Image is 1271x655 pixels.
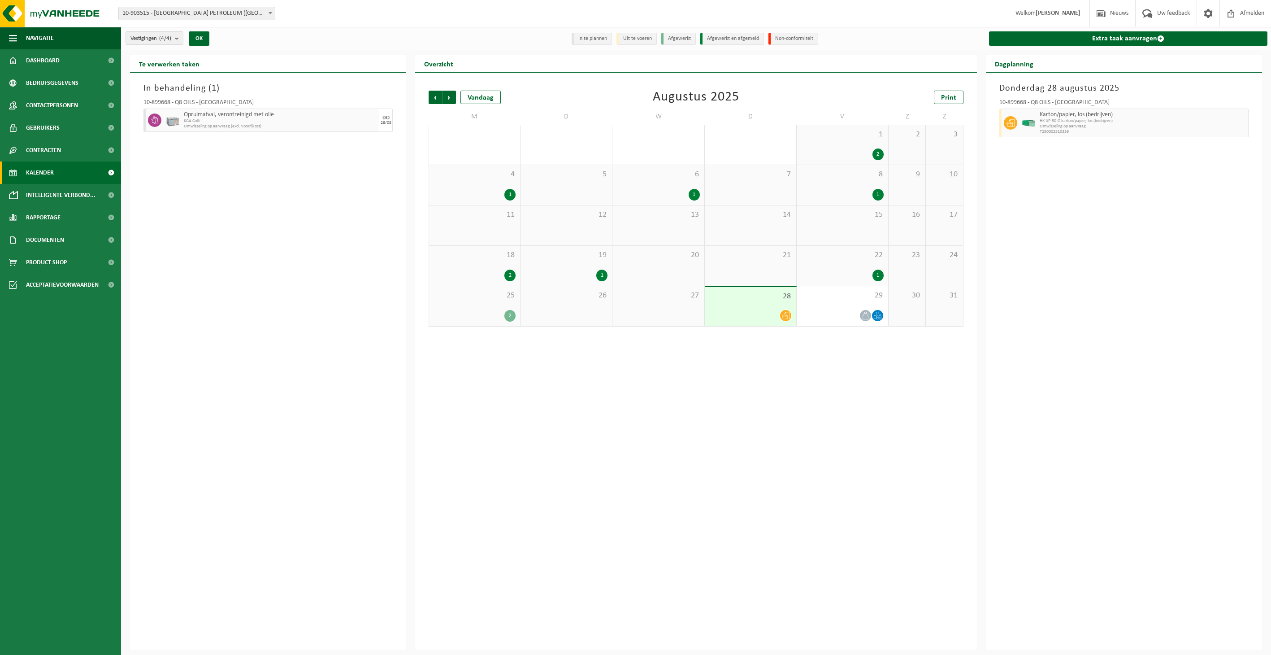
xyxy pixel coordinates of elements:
div: 10-899668 - Q8 OILS - [GEOGRAPHIC_DATA] [999,100,1249,109]
span: 1 [212,84,217,93]
span: KGA Colli [184,118,377,124]
div: 1 [596,270,607,281]
span: 27 [617,291,699,301]
span: Opruimafval, verontreinigd met olie [184,111,377,118]
div: Vandaag [460,91,501,104]
span: Gebruikers [26,117,60,139]
div: 1 [872,270,884,281]
span: Contracten [26,139,61,162]
span: Bedrijfsgegevens [26,72,78,94]
li: Afgewerkt en afgemeld [700,33,764,45]
span: 11 [434,210,516,220]
span: 10-903515 - KUWAIT PETROLEUM (BELGIUM) NV - ANTWERPEN [118,7,275,20]
span: 10-903515 - KUWAIT PETROLEUM (BELGIUM) NV - ANTWERPEN [119,7,275,20]
div: 10-899668 - Q8 OILS - [GEOGRAPHIC_DATA] [143,100,393,109]
span: 25 [434,291,516,301]
h2: Dagplanning [986,55,1042,72]
span: 21 [709,250,792,260]
span: 9 [893,170,921,179]
span: 28 [709,292,792,301]
span: 10 [930,170,958,179]
span: Product Shop [26,251,67,274]
span: 8 [801,170,884,179]
span: Print [941,94,956,101]
span: Intelligente verbond... [26,184,95,206]
td: Z [889,109,926,125]
span: Navigatie [26,27,54,49]
span: 5 [525,170,607,179]
td: Z [926,109,963,125]
span: Karton/papier, los (bedrijven) [1040,111,1246,118]
span: 6 [617,170,699,179]
span: 1 [801,130,884,140]
count: (4/4) [159,35,171,41]
span: 20 [617,250,699,260]
span: 18 [434,250,516,260]
div: 28/08 [381,121,391,125]
li: Afgewerkt [661,33,696,45]
h3: Donderdag 28 augustus 2025 [999,82,1249,95]
span: 29 [801,291,884,301]
span: Documenten [26,229,64,251]
a: Print [934,91,963,104]
div: Augustus 2025 [653,91,739,104]
span: Omwisseling op aanvraag [1040,124,1246,129]
div: DO [382,115,390,121]
div: 1 [689,189,700,201]
span: 7 [709,170,792,179]
li: Uit te voeren [616,33,657,45]
img: HK-XP-30-GN-00 [1022,120,1035,127]
span: 16 [893,210,921,220]
td: W [612,109,704,125]
span: 26 [525,291,607,301]
div: 2 [872,148,884,160]
span: 14 [709,210,792,220]
div: 2 [504,310,516,322]
h3: In behandeling ( ) [143,82,393,95]
h2: Overzicht [415,55,462,72]
td: D [521,109,612,125]
span: 15 [801,210,884,220]
li: In te plannen [572,33,612,45]
td: V [797,109,889,125]
span: Vestigingen [130,32,171,45]
span: 30 [893,291,921,301]
div: 1 [872,189,884,201]
div: 1 [504,189,516,201]
div: 2 [504,270,516,281]
h2: Te verwerken taken [130,55,208,72]
span: T250002510339 [1040,129,1246,135]
span: 12 [525,210,607,220]
span: Acceptatievoorwaarden [26,274,99,296]
button: OK [189,31,209,46]
span: 22 [801,250,884,260]
span: 13 [617,210,699,220]
a: Extra taak aanvragen [989,31,1267,46]
strong: [PERSON_NAME] [1036,10,1080,17]
span: Rapportage [26,206,61,229]
span: HK-XP-30-G karton/papier, los (bedrijven) [1040,118,1246,124]
span: 23 [893,250,921,260]
span: Kalender [26,162,54,184]
span: 4 [434,170,516,179]
img: PB-LB-0680-HPE-GY-11 [166,114,179,127]
li: Non-conformiteit [768,33,818,45]
span: 17 [930,210,958,220]
span: Vorige [429,91,442,104]
span: Omwisseling op aanvraag (excl. voorrijkost) [184,124,377,129]
td: D [705,109,797,125]
span: Dashboard [26,49,60,72]
span: Contactpersonen [26,94,78,117]
span: 3 [930,130,958,140]
span: 24 [930,250,958,260]
span: 2 [893,130,921,140]
button: Vestigingen(4/4) [126,31,183,45]
td: M [429,109,521,125]
span: 19 [525,250,607,260]
span: 31 [930,291,958,301]
span: Volgende [442,91,456,104]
